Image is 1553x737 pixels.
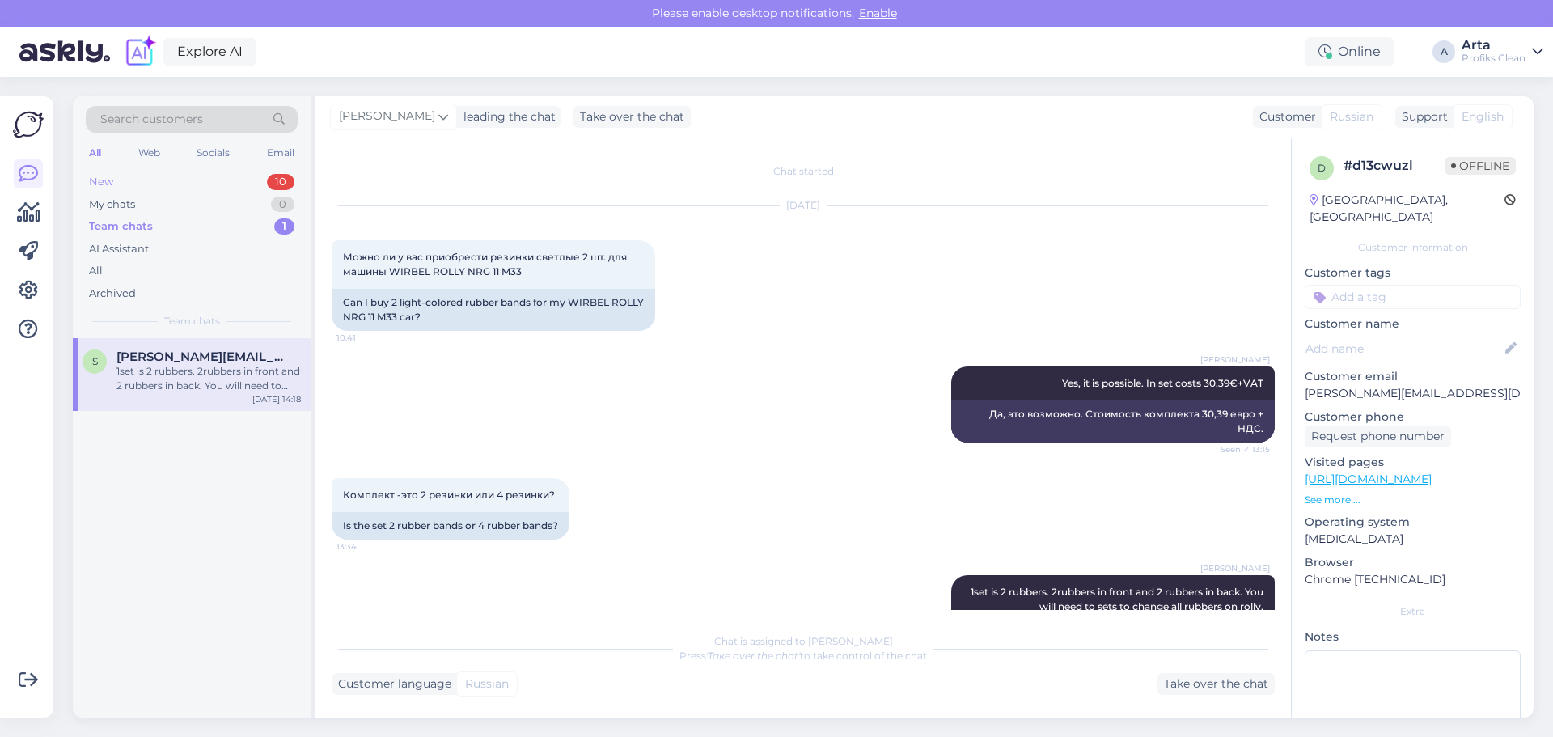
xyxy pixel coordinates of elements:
div: Can I buy 2 light-colored rubber bands for my WIRBEL ROLLY NRG 11 M33 car? [332,289,655,331]
p: Customer tags [1305,265,1521,282]
div: Да, это возможно. Стоимость комплекта 30,39 евро + НДС. [951,400,1275,443]
span: Team chats [164,314,220,328]
span: Можно ли у вас приобрести резинки светлые 2 шт. для машины WIRBEL ROLLY NRG 11 M33 [343,251,629,277]
div: 0 [271,197,294,213]
p: Operating system [1305,514,1521,531]
span: [PERSON_NAME] [1200,354,1270,366]
div: Team chats [89,218,153,235]
p: Notes [1305,629,1521,646]
img: explore-ai [123,35,157,69]
a: Explore AI [163,38,256,66]
a: [URL][DOMAIN_NAME] [1305,472,1432,486]
input: Add a tag [1305,285,1521,309]
div: Profiks Clean [1462,52,1525,65]
div: Extra [1305,604,1521,619]
p: See more ... [1305,493,1521,507]
div: Archived [89,286,136,302]
p: Customer name [1305,316,1521,332]
span: 10:41 [336,332,397,344]
div: AI Assistant [89,241,149,257]
div: New [89,174,113,190]
p: [PERSON_NAME][EMAIL_ADDRESS][DOMAIN_NAME] [1305,385,1521,402]
span: Yes, it is possible. In set costs 30,39€+VAT [1062,377,1263,389]
div: 10 [267,174,294,190]
div: Is the set 2 rubber bands or 4 rubber bands? [332,512,569,540]
span: Russian [1330,108,1373,125]
span: 1set is 2 rubbers. 2rubbers in front and 2 rubbers in back. You will need to sets to change all r... [971,586,1266,612]
p: Visited pages [1305,454,1521,471]
div: Customer information [1305,240,1521,255]
span: [PERSON_NAME] [1200,562,1270,574]
div: Support [1395,108,1448,125]
span: Seen ✓ 13:15 [1209,443,1270,455]
div: Socials [193,142,233,163]
span: Offline [1445,157,1516,175]
span: Chat is assigned to [PERSON_NAME] [714,635,893,647]
div: Online [1305,37,1394,66]
div: Customer language [332,676,451,693]
span: 13:34 [336,540,397,553]
div: [DATE] 14:18 [252,393,301,405]
div: Web [135,142,163,163]
span: Press to take control of the chat [679,650,927,662]
div: Chat started [332,164,1275,179]
div: leading the chat [457,108,556,125]
div: 1 [274,218,294,235]
div: # d13cwuzl [1344,156,1445,176]
div: All [86,142,104,163]
p: [MEDICAL_DATA] [1305,531,1521,548]
img: Askly Logo [13,109,44,140]
input: Add name [1305,340,1502,358]
div: Customer [1253,108,1316,125]
span: English [1462,108,1504,125]
i: 'Take over the chat' [706,650,800,662]
div: [GEOGRAPHIC_DATA], [GEOGRAPHIC_DATA] [1310,192,1504,226]
div: Request phone number [1305,426,1451,447]
p: Customer email [1305,368,1521,385]
span: Enable [854,6,902,20]
p: Browser [1305,554,1521,571]
div: Arta [1462,39,1525,52]
div: My chats [89,197,135,213]
a: ArtaProfiks Clean [1462,39,1543,65]
span: Search customers [100,111,203,128]
span: svetlana.daugaviete@inbox.lv [116,349,285,364]
span: [PERSON_NAME] [339,108,435,125]
div: All [89,263,103,279]
div: 1set is 2 rubbers. 2rubbers in front and 2 rubbers in back. You will need to sets to change all r... [116,364,301,393]
div: Take over the chat [1157,673,1275,695]
div: Email [264,142,298,163]
div: [DATE] [332,198,1275,213]
div: A [1432,40,1455,63]
span: Комплект -это 2 резинки или 4 резинки? [343,489,555,501]
div: Take over the chat [573,106,691,128]
span: d [1318,162,1326,174]
p: Chrome [TECHNICAL_ID] [1305,571,1521,588]
span: Russian [465,676,509,693]
span: s [92,355,98,367]
p: Customer phone [1305,409,1521,426]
